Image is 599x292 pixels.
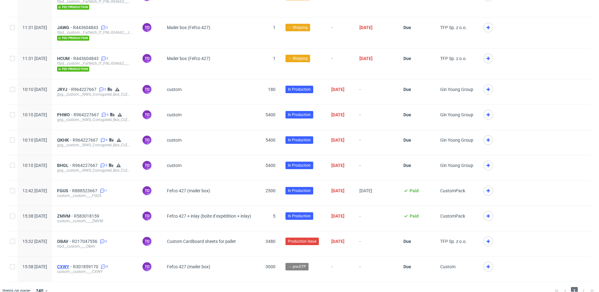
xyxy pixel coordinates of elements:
[403,87,411,92] span: Due
[403,138,411,143] span: Due
[57,117,132,122] div: gyg__custom__NWG_Corrugated_Box_CLEAR_set_order__PHWO
[104,87,106,92] span: 3
[22,188,47,193] span: 12:42 [DATE]
[73,56,100,61] span: R443604843
[167,163,182,168] span: custom
[57,269,132,274] div: custom__custom____CXWY
[403,264,411,269] span: Due
[331,163,344,168] span: [DATE]
[99,188,107,193] a: 1
[403,239,411,244] span: Due
[72,163,99,168] a: R964227667
[167,25,210,30] span: Mailer box (Fefco 427)
[22,239,47,244] span: 15:32 [DATE]
[167,112,182,117] span: custom
[98,87,106,92] a: 3
[410,214,419,219] span: Paid
[167,87,182,92] span: custom
[273,56,275,61] span: 1
[57,219,132,224] div: custom__custom____ZMVM
[403,163,411,168] span: Due
[73,264,100,269] a: R301859170
[143,262,151,271] figcaption: to
[22,264,47,269] span: 15:58 [DATE]
[331,239,344,244] span: [DATE]
[22,87,47,92] span: 10:10 [DATE]
[74,214,100,219] span: R583018159
[288,163,311,168] span: In Production
[440,25,467,30] span: TFP Sp. z o.o.
[143,136,151,144] figcaption: to
[57,264,73,269] a: CXWY
[100,25,108,30] a: 2
[99,163,107,168] a: 3
[22,56,47,61] span: 11:31 [DATE]
[440,138,473,143] span: Gin Young Group
[440,214,465,219] span: CustomPack
[57,214,74,219] a: ZMVM
[265,264,275,269] span: 3000
[57,188,72,193] a: FGUS
[331,138,344,143] span: [DATE]
[331,264,349,274] span: -
[440,112,473,117] span: Gin Young Group
[273,25,275,30] span: 1
[440,56,467,61] span: TFP Sp. z o.o.
[331,112,344,117] span: [DATE]
[57,36,89,41] span: fsc production
[359,25,373,30] span: [DATE]
[57,67,89,72] span: fsc production
[359,188,372,193] span: [DATE]
[22,163,47,168] span: 10:10 [DATE]
[99,239,107,244] a: 2
[99,138,108,143] a: 3
[57,56,73,61] span: HCUM
[107,112,109,117] span: 3
[100,56,108,61] a: 2
[57,168,132,173] div: gyg__custom__NWG_Corrugated_Box_CLEAR_set_order__BHGL
[73,138,99,143] a: R964227667
[265,163,275,168] span: 5400
[72,239,99,244] a: R217047556
[105,163,107,168] span: 3
[74,112,100,117] a: R964227667
[22,112,47,117] span: 10:10 [DATE]
[265,112,275,117] span: 5400
[22,138,47,143] span: 10:10 [DATE]
[143,212,151,220] figcaption: to
[106,138,108,143] span: 3
[288,87,311,92] span: In Production
[57,193,132,198] div: custom__custom____FGUS
[359,264,393,274] span: -
[106,264,108,269] span: 3
[100,264,108,269] a: 3
[440,188,465,193] span: CustomPack
[288,239,316,244] span: Production Issue
[403,112,411,117] span: Due
[331,25,349,41] span: -
[167,239,236,244] span: Custom Cardboard sheets for pallet
[73,25,100,30] a: R443604843
[57,239,72,244] a: OBAV
[105,239,107,244] span: 2
[167,188,210,193] span: Fefco 427 (mailer box)
[288,56,308,61] span: → Shipping
[22,25,47,30] span: 11:31 [DATE]
[359,239,393,249] span: -
[440,87,473,92] span: Gin Young Group
[273,214,275,219] span: 5
[57,25,73,30] span: JAWG
[167,214,251,219] span: Fefco 427 + inlay (boîte d’expédition + inlay)
[57,163,72,168] a: BHGL
[359,163,393,173] span: -
[288,264,306,269] span: → pre-DTP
